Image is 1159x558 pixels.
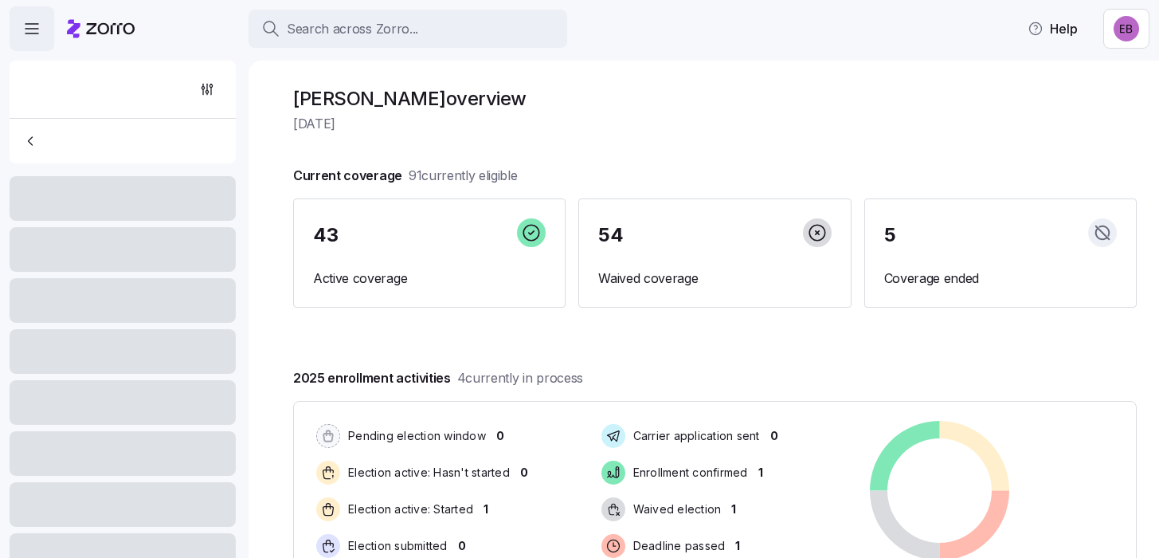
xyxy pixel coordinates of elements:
[313,269,546,289] span: Active coverage
[598,226,623,245] span: 54
[520,465,528,481] span: 0
[628,465,748,481] span: Enrollment confirmed
[598,269,831,289] span: Waived coverage
[770,428,778,444] span: 0
[628,501,722,517] span: Waived election
[293,86,1137,111] h1: [PERSON_NAME] overview
[735,538,740,554] span: 1
[884,226,896,245] span: 5
[293,114,1137,134] span: [DATE]
[409,166,518,186] span: 91 currently eligible
[343,501,473,517] span: Election active: Started
[458,538,466,554] span: 0
[484,501,488,517] span: 1
[628,428,760,444] span: Carrier application sent
[758,465,763,481] span: 1
[884,269,1117,289] span: Coverage ended
[1028,19,1078,38] span: Help
[457,368,583,388] span: 4 currently in process
[293,166,518,186] span: Current coverage
[249,10,567,48] button: Search across Zorro...
[313,226,338,245] span: 43
[628,538,726,554] span: Deadline passed
[1015,13,1090,45] button: Help
[343,465,510,481] span: Election active: Hasn't started
[287,19,418,39] span: Search across Zorro...
[1114,16,1139,41] img: e893a1d701ecdfe11b8faa3453cd5ce7
[293,368,583,388] span: 2025 enrollment activities
[731,501,736,517] span: 1
[343,428,486,444] span: Pending election window
[343,538,448,554] span: Election submitted
[496,428,504,444] span: 0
